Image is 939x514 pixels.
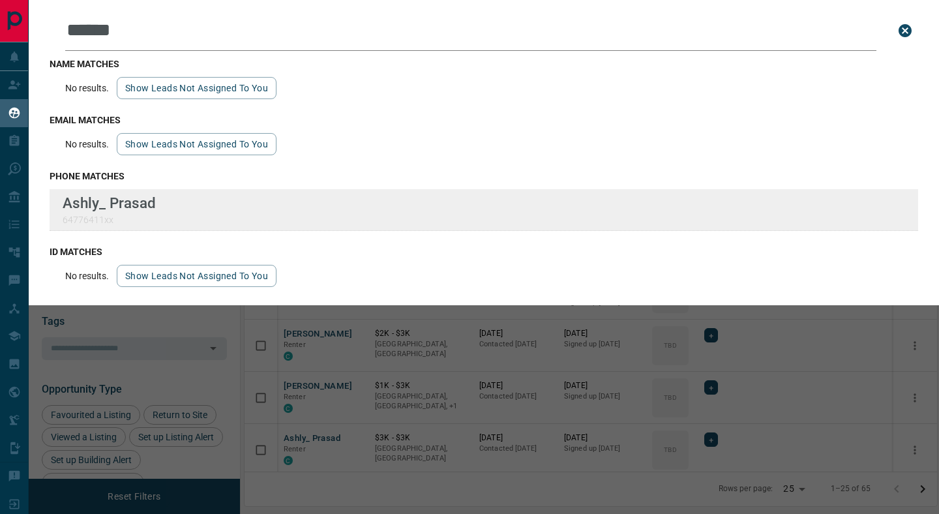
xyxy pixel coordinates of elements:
[892,18,918,44] button: close search bar
[50,59,918,69] h3: name matches
[65,271,109,281] p: No results.
[65,139,109,149] p: No results.
[50,115,918,125] h3: email matches
[117,133,276,155] button: show leads not assigned to you
[63,194,156,211] p: Ashly_ Prasad
[50,247,918,257] h3: id matches
[65,83,109,93] p: No results.
[63,215,156,225] p: 64776411xx
[50,171,918,181] h3: phone matches
[117,77,276,99] button: show leads not assigned to you
[117,265,276,287] button: show leads not assigned to you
